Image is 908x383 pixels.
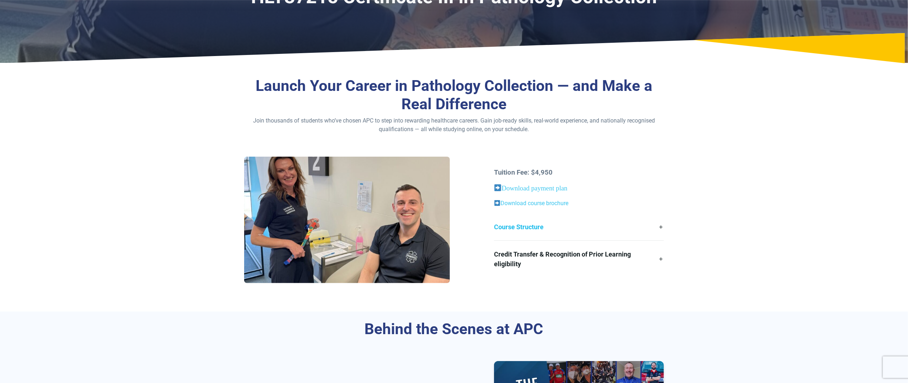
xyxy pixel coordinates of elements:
a: Course Structure [494,213,664,240]
a: Credit Transfer & Recognition of Prior Learning eligibility [494,241,664,277]
span: Tuition Fee: $4,950 [494,169,553,176]
p: Join thousands of students who’ve chosen APC to step into rewarding healthcare careers. Gain job-... [244,116,664,134]
a: Download course brochure [500,200,568,207]
h3: Launch Your Career in Pathology Collection — and Make a Real Difference [244,77,664,113]
h3: Behind the Scenes at APC [244,320,664,338]
img: ➡️ [494,184,501,191]
a: Download payment plan [502,184,567,192]
img: ➡️ [494,200,500,206]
